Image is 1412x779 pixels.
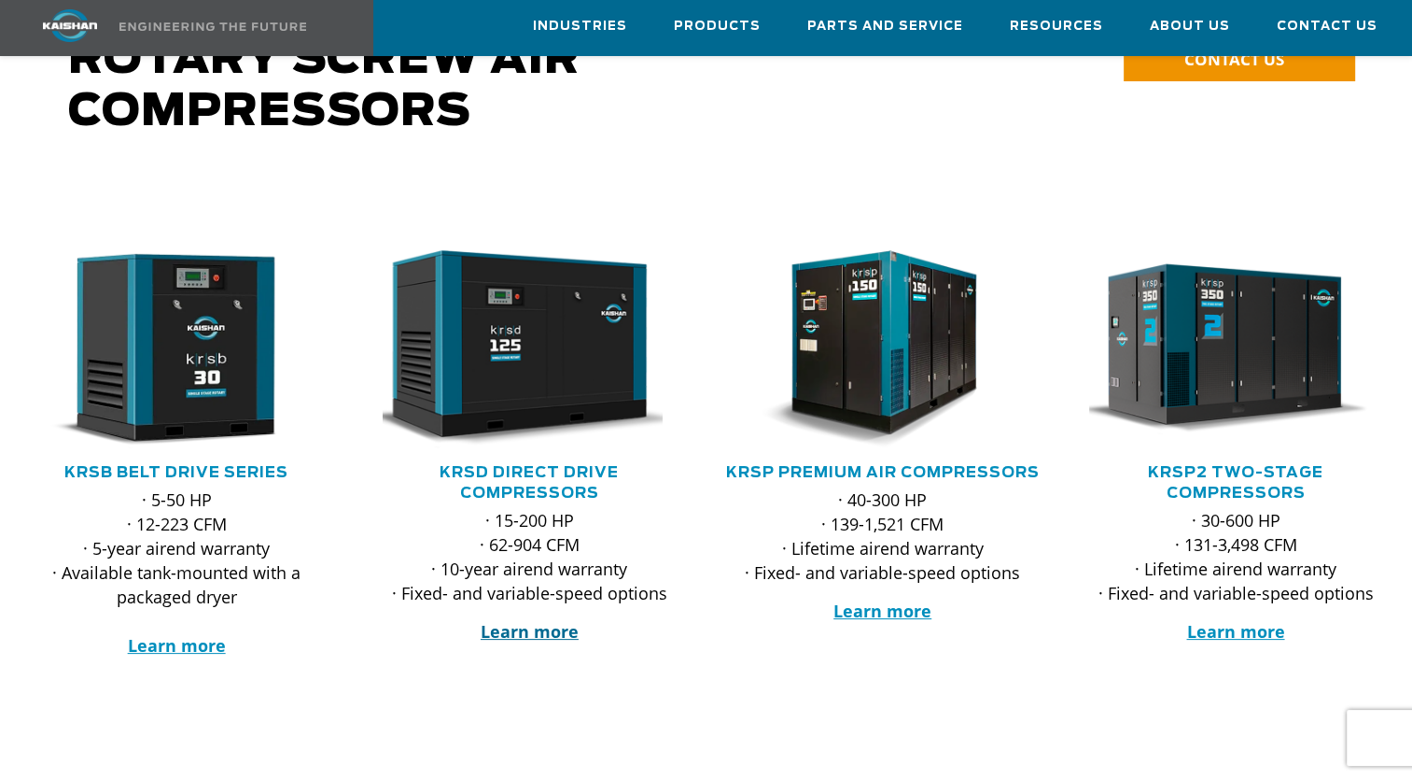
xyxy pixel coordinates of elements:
a: KRSB Belt Drive Series [64,465,288,480]
a: KRSD Direct Drive Compressors [440,465,619,501]
a: Resources [1010,1,1103,51]
a: KRSP Premium Air Compressors [726,465,1040,480]
span: Products [674,16,761,37]
span: Industries [533,16,627,37]
img: krsd125 [369,250,663,448]
a: Learn more [833,600,931,622]
a: Industries [533,1,627,51]
p: · 30-600 HP · 131-3,498 CFM · Lifetime airend warranty · Fixed- and variable-speed options [1089,508,1382,605]
span: Parts and Service [807,16,963,37]
a: Learn more [481,620,579,643]
p: · 40-300 HP · 139-1,521 CFM · Lifetime airend warranty · Fixed- and variable-speed options [736,488,1029,585]
a: KRSP2 Two-Stage Compressors [1148,465,1323,501]
img: krsp350 [1075,250,1369,448]
div: krsd125 [383,250,676,448]
a: CONTACT US [1124,39,1355,81]
img: krsb30 [16,250,310,448]
div: krsp150 [736,250,1029,448]
p: · 15-200 HP · 62-904 CFM · 10-year airend warranty · Fixed- and variable-speed options [383,508,676,605]
img: krsp150 [722,250,1016,448]
span: Resources [1010,16,1103,37]
p: · 5-50 HP · 12-223 CFM · 5-year airend warranty · Available tank-mounted with a packaged dryer [30,488,323,658]
a: Parts and Service [807,1,963,51]
span: CONTACT US [1183,49,1283,70]
a: Contact Us [1277,1,1377,51]
a: Products [674,1,761,51]
a: About Us [1150,1,1230,51]
a: Learn more [128,634,226,657]
div: krsp350 [1089,250,1382,448]
a: Learn more [1186,620,1284,643]
span: About Us [1150,16,1230,37]
div: krsb30 [30,250,323,448]
span: Contact Us [1277,16,1377,37]
img: Engineering the future [119,22,306,31]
